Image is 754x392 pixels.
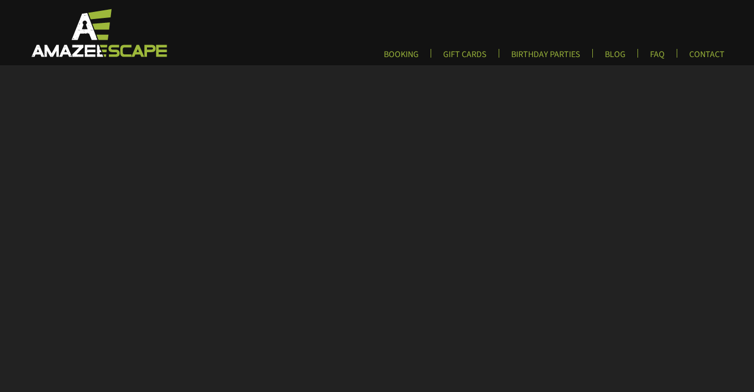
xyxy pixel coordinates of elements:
[641,49,673,67] a: FAQ
[375,49,427,67] a: BOOKING
[17,8,179,58] img: Escape Room Game in Boston Area
[681,49,733,67] a: CONTACT
[596,49,634,67] a: BLOG
[502,49,589,67] a: BIRTHDAY PARTIES
[434,49,495,67] a: GIFT CARDS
